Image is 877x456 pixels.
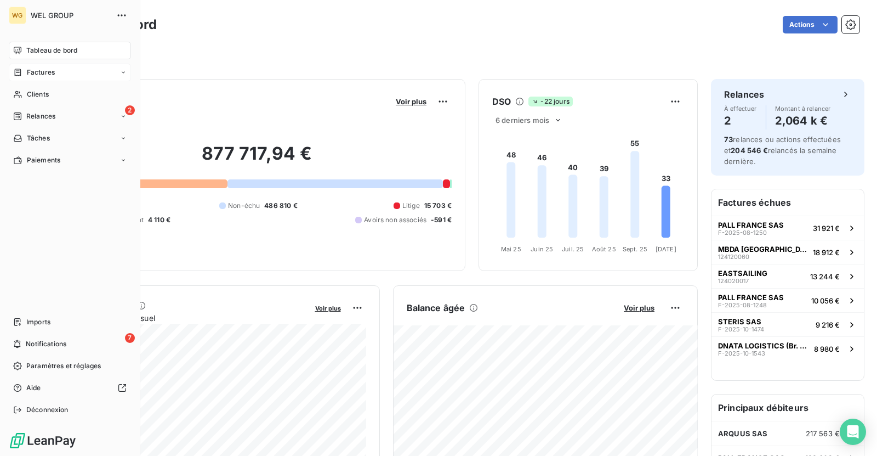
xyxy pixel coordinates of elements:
span: 13 244 € [810,272,840,281]
span: -22 jours [528,97,572,106]
span: 4 110 € [148,215,170,225]
a: Aide [9,379,131,397]
button: Actions [783,16,838,33]
span: PALL FRANCE SAS [718,293,784,302]
button: EASTSAILING12402001713 244 € [711,264,864,288]
button: MBDA [GEOGRAPHIC_DATA]12412006018 912 € [711,240,864,264]
span: EASTSAILING [718,269,767,278]
button: Voir plus [312,303,344,313]
span: Litige [402,201,420,211]
span: 31 921 € [813,224,840,233]
span: 204 546 € [731,146,767,155]
span: 486 810 € [264,201,297,211]
span: F-2025-08-1250 [718,229,767,236]
button: Voir plus [392,97,430,106]
span: 7 [125,333,135,343]
span: ARQUUS SAS [718,429,768,438]
span: Voir plus [315,305,341,312]
span: Voir plus [624,303,654,312]
span: relances ou actions effectuées et relancés la semaine dernière. [724,135,841,166]
div: WG [9,7,26,24]
span: -591 € [431,215,452,225]
tspan: Mai 25 [501,245,521,253]
span: STERIS SAS [718,317,761,326]
span: F-2025-08-1248 [718,302,767,308]
button: Voir plus [620,303,658,313]
tspan: Sept. 25 [623,245,647,253]
span: Factures [27,67,55,77]
span: MBDA [GEOGRAPHIC_DATA] [718,245,808,254]
span: Tâches [27,133,50,143]
span: Paramètres et réglages [26,361,101,371]
span: 15 703 € [424,201,452,211]
img: Logo LeanPay [9,432,77,449]
span: 124120060 [718,254,749,260]
tspan: Juil. 25 [562,245,584,253]
button: PALL FRANCE SASF-2025-08-125031 921 € [711,216,864,240]
h6: Principaux débiteurs [711,395,864,421]
tspan: Août 25 [592,245,616,253]
span: F-2025-10-1474 [718,326,764,333]
span: Déconnexion [26,405,69,415]
span: Imports [26,317,50,327]
h4: 2 [724,112,757,130]
span: Voir plus [396,97,426,106]
h6: Relances [724,88,764,101]
span: 9 216 € [816,320,840,329]
span: 8 980 € [814,345,840,353]
button: PALL FRANCE SASF-2025-08-124810 056 € [711,288,864,312]
div: Open Intercom Messenger [840,419,866,445]
span: WEL GROUP [31,11,110,20]
h2: 877 717,94 € [62,143,452,176]
span: Montant à relancer [775,105,831,112]
span: Avoirs non associés [364,215,426,225]
span: DNATA LOGISTICS (Br. Of Dubai Express LLC) [718,341,810,350]
span: 73 [724,135,733,144]
span: 124020017 [718,278,749,284]
span: Relances [26,111,55,121]
span: 6 derniers mois [496,116,549,125]
tspan: Juin 25 [531,245,553,253]
tspan: [DATE] [656,245,676,253]
span: F-2025-10-1543 [718,350,765,357]
button: DNATA LOGISTICS (Br. Of Dubai Express LLC)F-2025-10-15438 980 € [711,336,864,361]
h6: Factures échues [711,189,864,216]
span: 217 563 € [806,429,840,438]
span: 2 [125,105,135,115]
span: Paiements [27,155,60,165]
h6: DSO [492,95,511,108]
span: Aide [26,383,41,393]
span: PALL FRANCE SAS [718,221,784,229]
h6: Balance âgée [407,301,465,314]
span: Non-échu [228,201,260,211]
span: 18 912 € [813,248,840,257]
span: Chiffre d'affaires mensuel [62,312,307,324]
span: Tableau de bord [26,46,77,55]
span: Clients [27,89,49,99]
h4: 2,064 k € [775,112,831,130]
span: À effectuer [724,105,757,112]
span: 10 056 € [811,296,840,305]
button: STERIS SASF-2025-10-14749 216 € [711,312,864,336]
span: Notifications [26,339,66,349]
